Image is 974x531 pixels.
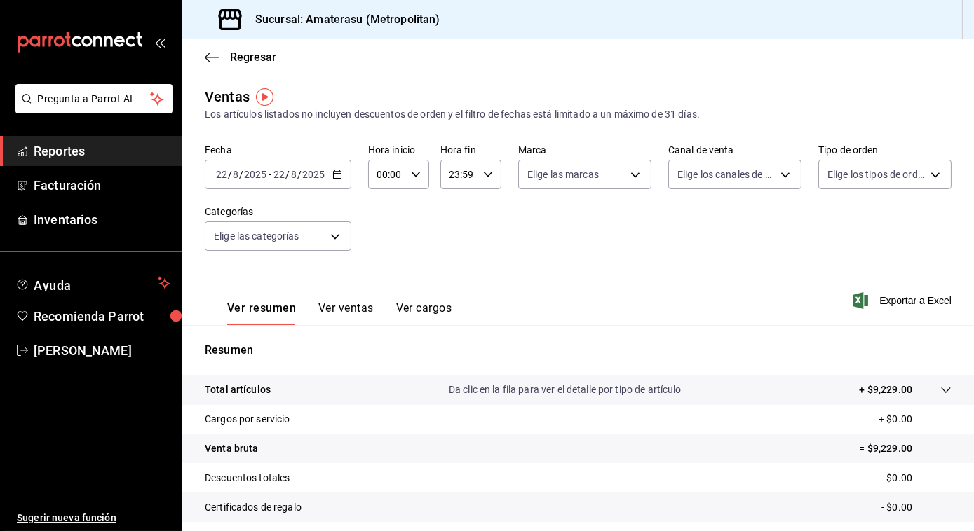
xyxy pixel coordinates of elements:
[214,229,299,243] span: Elige las categorías
[860,441,952,456] p: = $9,229.00
[230,50,276,64] span: Regresar
[205,382,271,397] p: Total artículos
[855,292,952,309] button: Exportar a Excel
[368,146,429,156] label: Hora inicio
[527,167,599,181] span: Elige las marcas
[34,275,152,291] span: Ayuda
[34,307,170,326] span: Recomienda Parrot
[302,169,325,180] input: ----
[273,169,285,180] input: --
[881,500,952,515] p: - $0.00
[285,169,290,180] span: /
[15,84,173,113] button: Pregunta a Parrot AI
[10,102,173,116] a: Pregunta a Parrot AI
[38,92,151,106] span: Pregunta a Parrot AI
[256,88,273,106] img: Tooltip marker
[318,301,374,325] button: Ver ventas
[879,412,952,427] p: + $0.00
[818,146,952,156] label: Tipo de orden
[860,382,912,397] p: + $9,229.00
[518,146,651,156] label: Marca
[34,142,170,160] span: Reportes
[228,169,232,180] span: /
[205,207,351,217] label: Categorías
[290,169,297,180] input: --
[297,169,302,180] span: /
[677,167,776,181] span: Elige los canales de venta
[34,210,170,229] span: Inventarios
[668,146,801,156] label: Canal de venta
[396,301,452,325] button: Ver cargos
[34,176,170,195] span: Facturación
[244,11,440,28] h3: Sucursal: Amaterasu (Metropolitan)
[34,341,170,360] span: [PERSON_NAME]
[239,169,243,180] span: /
[881,471,952,485] p: - $0.00
[205,107,952,122] div: Los artículos listados no incluyen descuentos de orden y el filtro de fechas está limitado a un m...
[205,50,276,64] button: Regresar
[154,36,165,48] button: open_drawer_menu
[17,511,170,525] span: Sugerir nueva función
[269,169,271,180] span: -
[205,146,351,156] label: Fecha
[205,471,290,485] p: Descuentos totales
[205,86,250,107] div: Ventas
[205,342,952,359] p: Resumen
[215,169,228,180] input: --
[205,412,290,427] p: Cargos por servicio
[243,169,267,180] input: ----
[827,167,926,181] span: Elige los tipos de orden
[205,500,302,515] p: Certificados de regalo
[227,301,452,325] div: navigation tabs
[227,301,296,325] button: Ver resumen
[449,382,682,397] p: Da clic en la fila para ver el detalle por tipo de artículo
[440,146,501,156] label: Hora fin
[232,169,239,180] input: --
[205,441,258,456] p: Venta bruta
